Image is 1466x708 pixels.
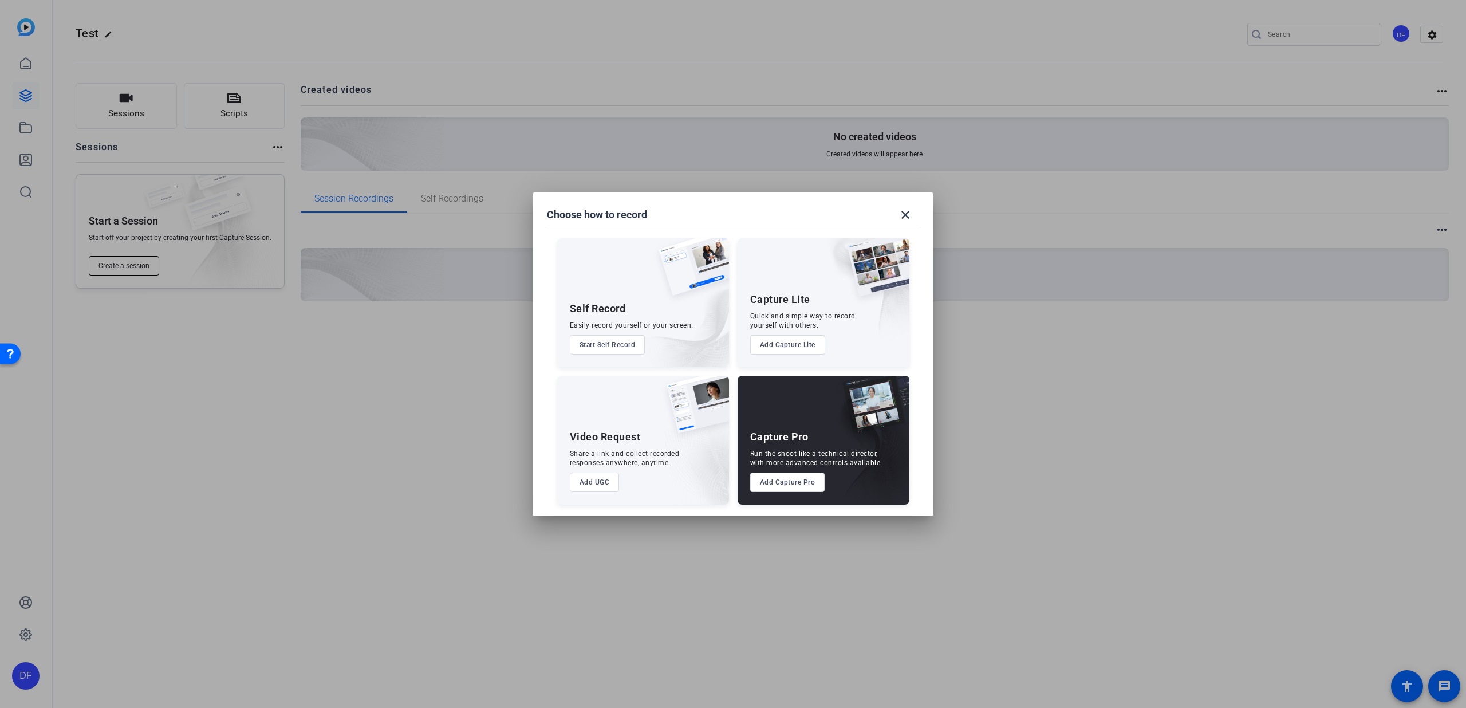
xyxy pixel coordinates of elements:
img: embarkstudio-capture-lite.png [807,238,909,353]
h1: Choose how to record [547,208,647,222]
img: ugc-content.png [658,376,729,445]
mat-icon: close [898,208,912,222]
img: capture-lite.png [838,238,909,308]
div: Easily record yourself or your screen. [570,321,693,330]
button: Add UGC [570,473,620,492]
img: embarkstudio-self-record.png [629,263,729,367]
button: Add Capture Lite [750,335,825,355]
div: Video Request [570,430,641,444]
img: embarkstudio-capture-pro.png [825,390,909,505]
button: Start Self Record [570,335,645,355]
img: capture-pro.png [834,376,909,446]
div: Capture Lite [750,293,810,306]
img: embarkstudio-ugc-content.png [663,411,729,505]
div: Share a link and collect recorded responses anywhere, anytime. [570,449,680,467]
div: Capture Pro [750,430,809,444]
div: Quick and simple way to record yourself with others. [750,312,856,330]
button: Add Capture Pro [750,473,825,492]
div: Self Record [570,302,626,316]
div: Run the shoot like a technical director, with more advanced controls available. [750,449,882,467]
img: self-record.png [650,238,729,307]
